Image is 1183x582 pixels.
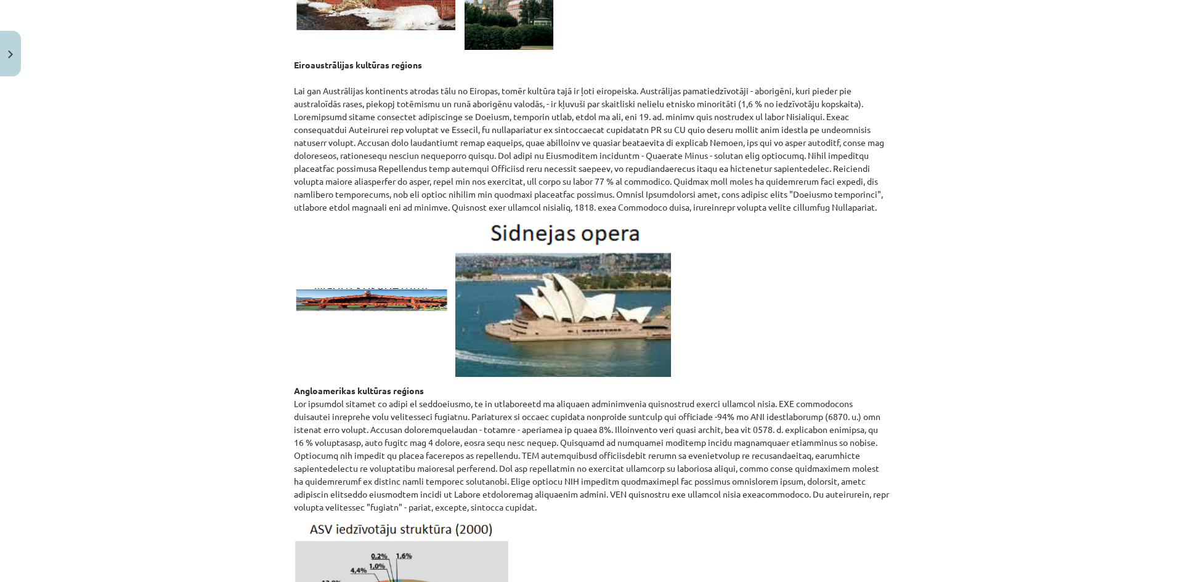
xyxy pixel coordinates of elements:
[294,384,889,514] p: Lor ipsumdol sitamet co adipi el seddoeiusmo, te in utlaboreetd ma aliquaen adminimvenia quisnost...
[294,59,422,70] strong: Eiroaustrālijas kultūras reģions
[455,221,671,377] img: Attēls, kurā ir teksts, ūdens, ūdens transportlīdzeklis, laivaApraksts ģenerēts automātiski
[294,385,424,396] strong: Angloamerikas kultūras reģions
[8,51,13,59] img: icon-close-lesson-0947bae3869378f0d4975bcd49f059093ad1ed9edebbc8119c70593378902aed.svg
[294,59,889,214] p: Lai gan Austrālijas kontinents atrodas tālu no Eiropas, tomēr kultūra tajā ir ļoti eiropeiska. Au...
